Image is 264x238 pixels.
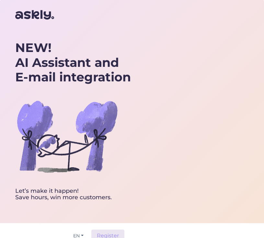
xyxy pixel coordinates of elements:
div: Let’s make it happen! Save hours, win more customers. [15,188,131,201]
img: Askly [15,7,54,23]
div: AI Assistant and E-mail integration [15,40,131,85]
b: NEW! [15,40,52,55]
img: bg-askly [15,85,119,188]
